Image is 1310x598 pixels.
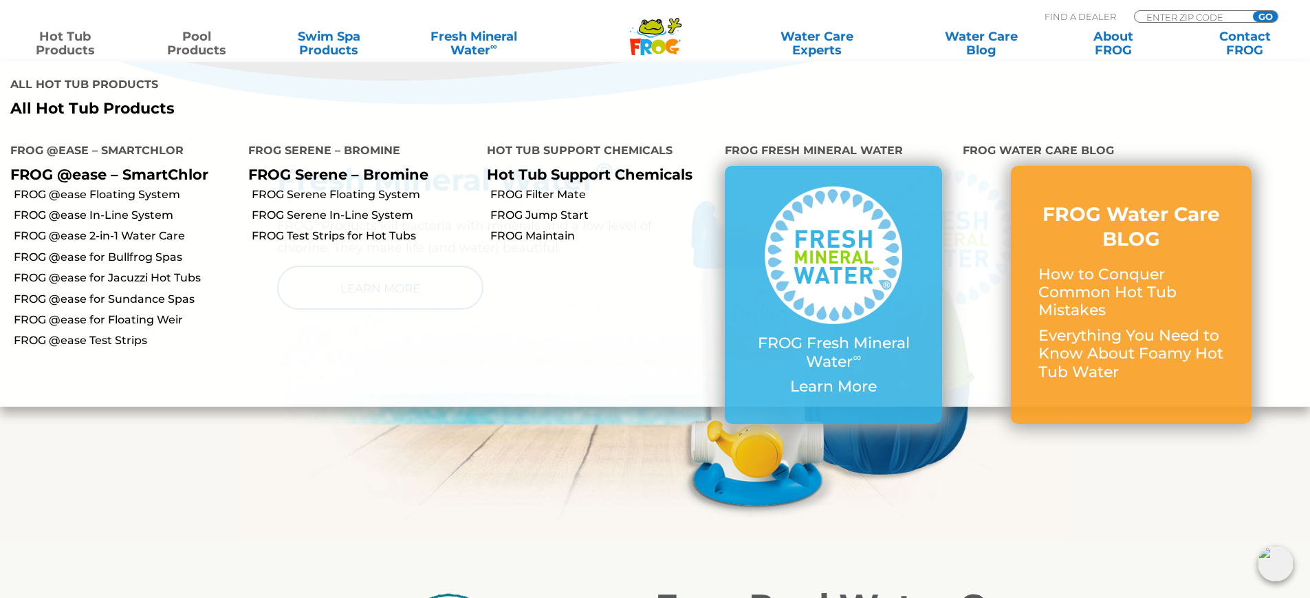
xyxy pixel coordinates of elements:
a: FROG Test Strips for Hot Tubs [252,228,476,244]
p: Learn More [752,378,915,396]
h4: FROG Water Care Blog [963,138,1300,166]
img: openIcon [1258,546,1293,581]
a: Swim SpaProducts [278,30,380,57]
a: FROG @ease Test Strips [14,333,238,348]
a: AboutFROG [1062,30,1164,57]
h4: FROG @ease – SmartChlor [10,138,228,166]
sup: ∞ [853,350,861,364]
a: Water CareExperts [734,30,900,57]
a: FROG @ease In-Line System [14,208,238,223]
a: FROG @ease for Bullfrog Spas [14,250,238,265]
a: FROG @ease for Floating Weir [14,312,238,328]
a: FROG Jump Start [490,208,714,223]
a: FROG Filter Mate [490,187,714,202]
a: FROG @ease for Sundance Spas [14,292,238,307]
a: Fresh MineralWater∞ [409,30,538,57]
a: FROG Maintain [490,228,714,244]
p: Everything You Need to Know About Foamy Hot Tub Water [1038,327,1224,381]
h4: Hot Tub Support Chemicals [487,138,704,166]
p: Hot Tub Support Chemicals [487,166,704,183]
p: FROG @ease – SmartChlor [10,166,228,183]
a: ContactFROG [1194,30,1296,57]
a: FROG @ease Floating System [14,187,238,202]
input: Zip Code Form [1145,11,1238,23]
a: FROG Serene In-Line System [252,208,476,223]
input: GO [1253,11,1278,22]
p: How to Conquer Common Hot Tub Mistakes [1038,266,1224,320]
p: FROG Fresh Mineral Water [752,334,915,371]
a: FROG Serene Floating System [252,187,476,202]
a: PoolProducts [146,30,248,57]
a: Hot TubProducts [14,30,116,57]
h3: FROG Water Care BLOG [1038,202,1224,252]
h4: All Hot Tub Products [10,72,645,100]
h4: FROG Serene – Bromine [248,138,466,166]
p: FROG Serene – Bromine [248,166,466,183]
sup: ∞ [490,41,497,52]
a: FROG Fresh Mineral Water∞ Learn More [752,186,915,403]
h4: FROG Fresh Mineral Water [725,138,942,166]
a: FROG @ease for Jacuzzi Hot Tubs [14,270,238,286]
a: All Hot Tub Products [10,100,645,118]
p: Find A Dealer [1045,10,1116,23]
a: FROG Water Care BLOG How to Conquer Common Hot Tub Mistakes Everything You Need to Know About Foa... [1038,202,1224,388]
a: Water CareBlog [930,30,1032,57]
a: FROG @ease 2-in-1 Water Care [14,228,238,244]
